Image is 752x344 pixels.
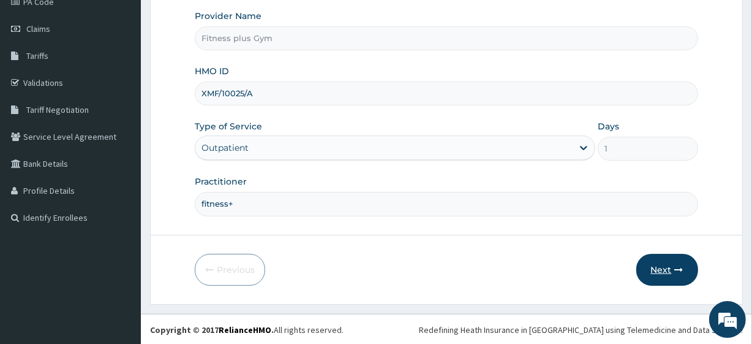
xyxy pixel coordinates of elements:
label: Practitioner [195,175,247,188]
div: Redefining Heath Insurance in [GEOGRAPHIC_DATA] using Telemedicine and Data Science! [419,324,743,336]
span: We're online! [71,97,169,221]
label: Type of Service [195,120,262,132]
button: Previous [195,254,265,286]
input: Enter Name [195,192,697,216]
span: Tariffs [26,50,48,61]
button: Next [636,254,698,286]
label: Provider Name [195,10,261,22]
input: Enter HMO ID [195,82,697,105]
a: RelianceHMO [219,324,271,335]
div: Minimize live chat window [201,6,230,36]
strong: Copyright © 2017 . [150,324,274,335]
div: Chat with us now [64,69,206,85]
span: Tariff Negotiation [26,104,89,115]
label: HMO ID [195,65,229,77]
span: Claims [26,23,50,34]
label: Days [598,120,619,132]
img: d_794563401_company_1708531726252_794563401 [23,61,50,92]
textarea: Type your message and hit 'Enter' [6,221,233,264]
